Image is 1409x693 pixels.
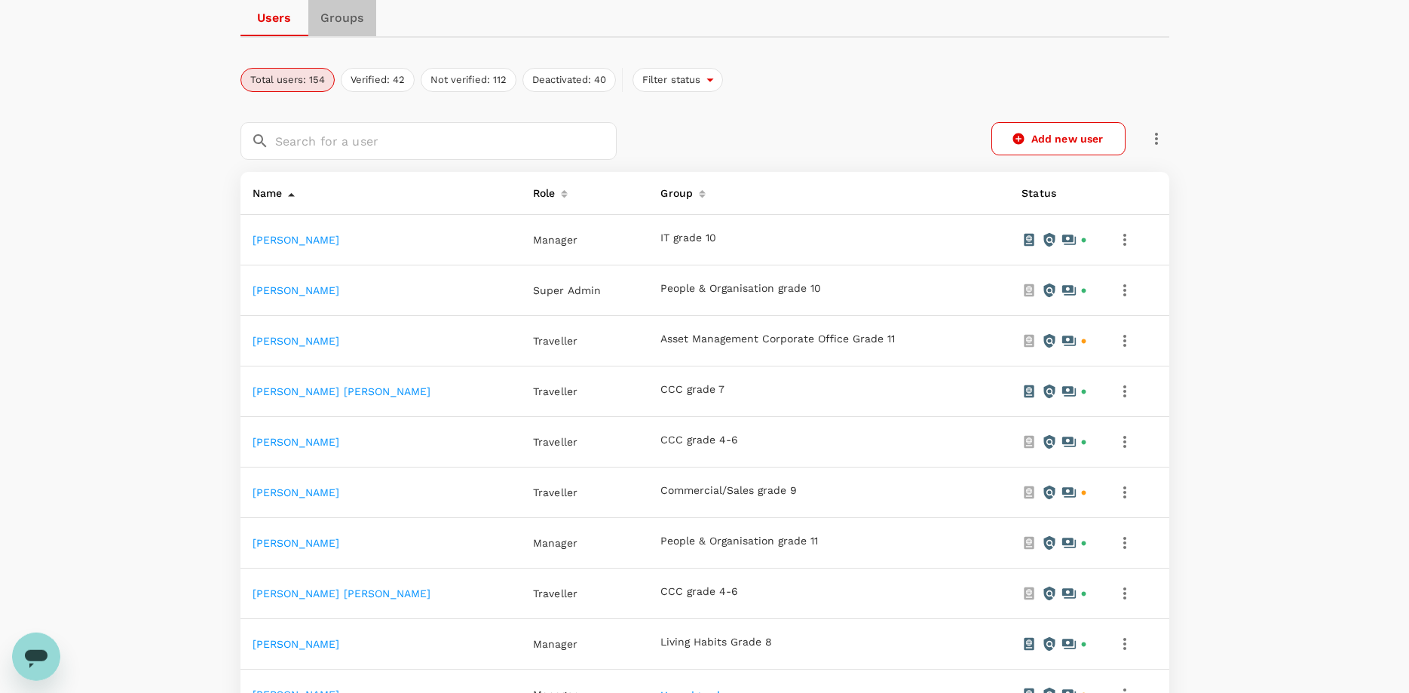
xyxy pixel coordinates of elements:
[533,587,577,599] span: Traveller
[633,73,707,87] span: Filter status
[660,434,738,446] button: CCC grade 4-6
[633,68,724,92] div: Filter status
[253,587,431,599] a: [PERSON_NAME] [PERSON_NAME]
[341,68,415,92] button: Verified: 42
[253,335,340,347] a: [PERSON_NAME]
[253,436,340,448] a: [PERSON_NAME]
[12,633,60,681] iframe: Button to launch messaging window
[660,586,738,598] button: CCC grade 4-6
[533,537,577,549] span: Manager
[660,384,724,396] button: CCC grade 7
[533,284,602,296] span: Super Admin
[1009,172,1100,215] th: Status
[240,68,335,92] button: Total users: 154
[527,178,556,202] div: Role
[660,636,772,649] button: Living Habits Grade 8
[660,535,818,547] button: People & Organisation grade 11
[253,537,340,549] a: [PERSON_NAME]
[533,486,577,498] span: Traveller
[253,234,340,246] a: [PERSON_NAME]
[533,436,577,448] span: Traveller
[533,234,577,246] span: Manager
[660,485,797,497] button: Commercial/Sales grade 9
[253,638,340,650] a: [PERSON_NAME]
[654,178,693,202] div: Group
[533,335,577,347] span: Traveller
[991,122,1126,155] a: Add new user
[660,283,821,295] button: People & Organisation grade 10
[253,284,340,296] a: [PERSON_NAME]
[660,232,716,244] button: IT grade 10
[247,178,283,202] div: Name
[660,333,895,345] button: Asset Management Corporate Office Grade 11
[421,68,516,92] button: Not verified: 112
[275,122,617,160] input: Search for a user
[533,385,577,397] span: Traveller
[253,385,431,397] a: [PERSON_NAME] [PERSON_NAME]
[253,486,340,498] a: [PERSON_NAME]
[533,638,577,650] span: Manager
[522,68,616,92] button: Deactivated: 40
